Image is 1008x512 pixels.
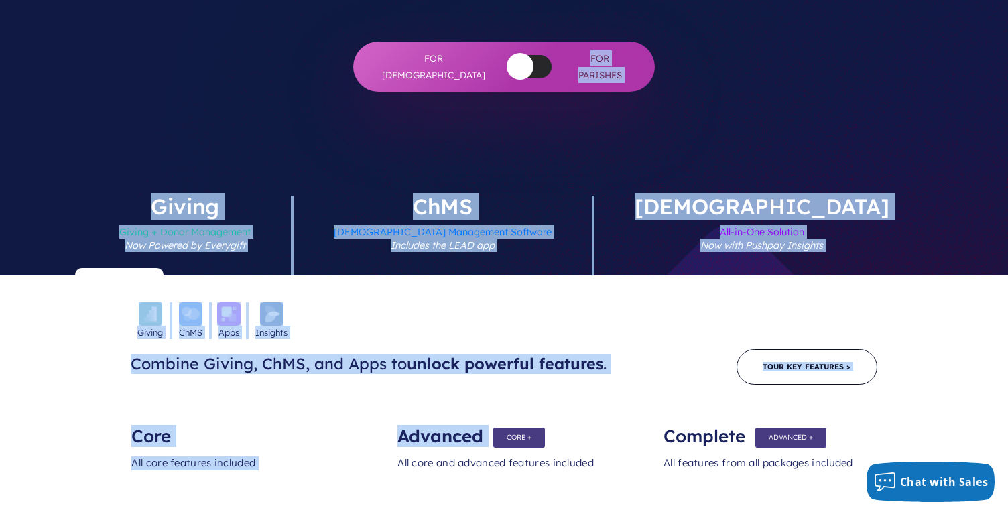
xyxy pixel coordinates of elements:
h3: Combine Giving, ChMS, and Apps to . [131,354,620,374]
span: Giving [137,326,163,339]
label: ChMS [294,196,592,275]
span: For [DEMOGRAPHIC_DATA] [380,50,487,83]
span: [DEMOGRAPHIC_DATA] Management Software [334,217,552,275]
div: Advanced [397,416,610,443]
img: icon_chms-bckgrnd-600x600-1.png [179,302,202,326]
span: unlock powerful features [407,354,603,373]
label: Giving [79,196,291,275]
div: All core and advanced features included [397,443,610,503]
em: Now Powered by Everygift [125,239,245,251]
div: All core features included [131,443,344,503]
span: Chat with Sales [900,474,989,489]
em: Includes the LEAD app [391,239,495,251]
em: Now with Pushpay Insights [700,239,823,251]
img: icon_giving-bckgrnd-600x600-1.png [139,302,162,326]
span: For Parishes [572,50,628,83]
span: Giving + Donor Management [119,217,251,275]
span: All-in-One Solution [635,217,889,275]
button: Chat with Sales [867,462,995,502]
img: icon_apps-bckgrnd-600x600-1.png [217,302,241,326]
div: Core [131,416,344,443]
img: icon_insights-bckgrnd-600x600-1.png [260,302,283,326]
span: Insights [255,326,288,339]
div: All features from all packages included [664,443,876,503]
a: Tour Key Features > [737,349,877,385]
div: Complete [664,416,876,443]
label: [DEMOGRAPHIC_DATA] [594,196,930,275]
span: ChMS [179,326,202,339]
span: Apps [218,326,239,339]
